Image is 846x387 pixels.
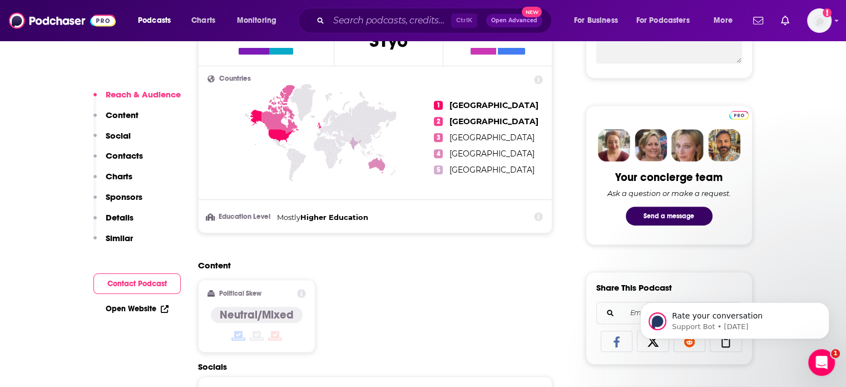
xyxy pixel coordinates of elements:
span: 5 [434,165,443,174]
a: Share on Facebook [601,331,633,352]
img: Podchaser Pro [729,111,749,120]
h2: Political Skew [219,290,261,297]
div: Search podcasts, credits, & more... [309,8,562,33]
button: Open AdvancedNew [486,14,542,27]
button: Contacts [93,150,143,171]
button: Charts [93,171,132,192]
iframe: Intercom live chat [808,349,835,376]
span: Monitoring [237,13,276,28]
p: Sponsors [106,192,142,202]
div: Search followers [596,302,742,324]
span: [GEOGRAPHIC_DATA] [449,100,538,110]
p: Social [106,130,131,141]
button: open menu [130,12,185,30]
a: Pro website [729,109,749,120]
span: Mostly [277,213,300,222]
span: Logged in as N0elleB7 [807,8,832,33]
span: 3 [434,133,443,142]
svg: Add a profile image [823,8,832,17]
span: [GEOGRAPHIC_DATA] [449,165,535,175]
span: Charts [191,13,215,28]
p: Details [106,212,133,223]
img: Sydney Profile [598,129,630,161]
button: open menu [566,12,632,30]
span: 2 [434,117,443,126]
span: [GEOGRAPHIC_DATA] [449,149,535,159]
span: For Business [574,13,618,28]
p: Content [106,110,138,120]
h3: Education Level [207,213,273,221]
button: Reach & Audience [93,89,181,110]
span: Open Advanced [491,18,537,23]
span: 1 [434,101,443,110]
iframe: Intercom notifications message [624,279,846,357]
span: 1 [831,349,840,358]
div: Ask a question or make a request. [607,189,731,198]
img: Podchaser - Follow, Share and Rate Podcasts [9,10,116,31]
span: [GEOGRAPHIC_DATA] [449,116,538,126]
a: Open Website [106,304,169,313]
p: Similar [106,233,133,243]
button: open menu [229,12,291,30]
h4: Neutral/Mixed [220,308,294,322]
span: More [714,13,733,28]
p: Charts [106,171,132,182]
span: For Podcasters [636,13,690,28]
span: 4 [434,149,443,158]
button: Content [93,110,138,130]
button: open menu [706,12,746,30]
span: [GEOGRAPHIC_DATA] [449,133,535,143]
p: Contacts [106,150,143,161]
span: Podcasts [138,13,171,28]
span: Countries [219,75,251,82]
span: Higher Education [300,213,368,222]
h2: Socials [198,361,553,372]
button: Social [93,130,131,151]
p: Reach & Audience [106,89,181,100]
button: Sponsors [93,192,142,212]
input: Email address or username... [606,302,733,324]
button: Similar [93,233,133,253]
img: Jon Profile [708,129,740,161]
button: Contact Podcast [93,273,181,294]
a: Show notifications dropdown [749,11,768,30]
a: Charts [184,12,222,30]
button: Details [93,212,133,233]
span: New [522,7,542,17]
img: Barbara Profile [635,129,667,161]
img: User Profile [807,8,832,33]
img: Jules Profile [671,129,704,161]
div: Your concierge team [615,170,723,184]
span: Ctrl K [451,13,477,28]
button: open menu [629,12,706,30]
button: Send a message [626,207,713,226]
a: Show notifications dropdown [776,11,794,30]
input: Search podcasts, credits, & more... [329,12,451,30]
h2: Content [198,260,544,271]
h3: Share This Podcast [596,282,672,293]
button: Show profile menu [807,8,832,33]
